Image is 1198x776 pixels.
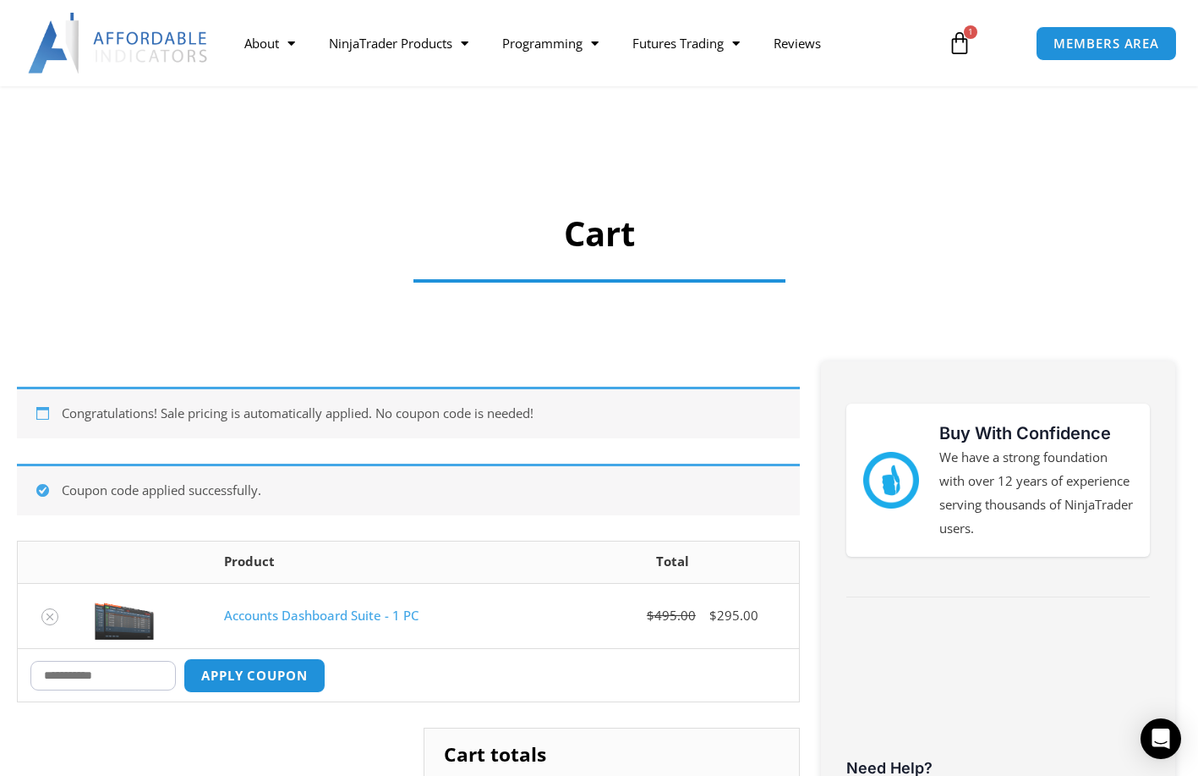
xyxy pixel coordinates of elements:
img: mark thumbs good 43913 | Affordable Indicators – NinjaTrader [863,452,919,508]
img: LogoAI | Affordable Indicators – NinjaTrader [28,13,210,74]
th: Product [211,542,547,583]
a: Futures Trading [615,24,757,63]
a: Accounts Dashboard Suite - 1 PC [224,607,418,624]
span: $ [709,607,717,624]
a: 1 [922,19,997,68]
iframe: Customer reviews powered by Trustpilot [846,627,1150,754]
a: NinjaTrader Products [312,24,485,63]
a: Programming [485,24,615,63]
a: Reviews [757,24,838,63]
button: Apply coupon [183,658,325,693]
span: 1 [964,25,977,39]
p: We have a strong foundation with over 12 years of experience serving thousands of NinjaTrader users. [939,446,1133,540]
img: Screenshot 2024-08-26 155710eeeee | Affordable Indicators – NinjaTrader [95,592,154,640]
a: About [227,24,312,63]
div: Coupon code applied successfully. [17,464,800,515]
h3: Buy With Confidence [939,421,1133,446]
nav: Menu [227,24,934,63]
th: Total [547,542,799,583]
div: Congratulations! Sale pricing is automatically applied. No coupon code is needed! [17,387,800,438]
a: Remove Accounts Dashboard Suite - 1 PC from cart [41,608,58,625]
span: $ [647,607,654,624]
div: Open Intercom Messenger [1141,718,1181,759]
bdi: 495.00 [647,607,696,624]
h1: Cart [39,210,1159,257]
bdi: 295.00 [709,607,758,624]
span: MEMBERS AREA [1053,37,1159,50]
a: MEMBERS AREA [1036,26,1177,61]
